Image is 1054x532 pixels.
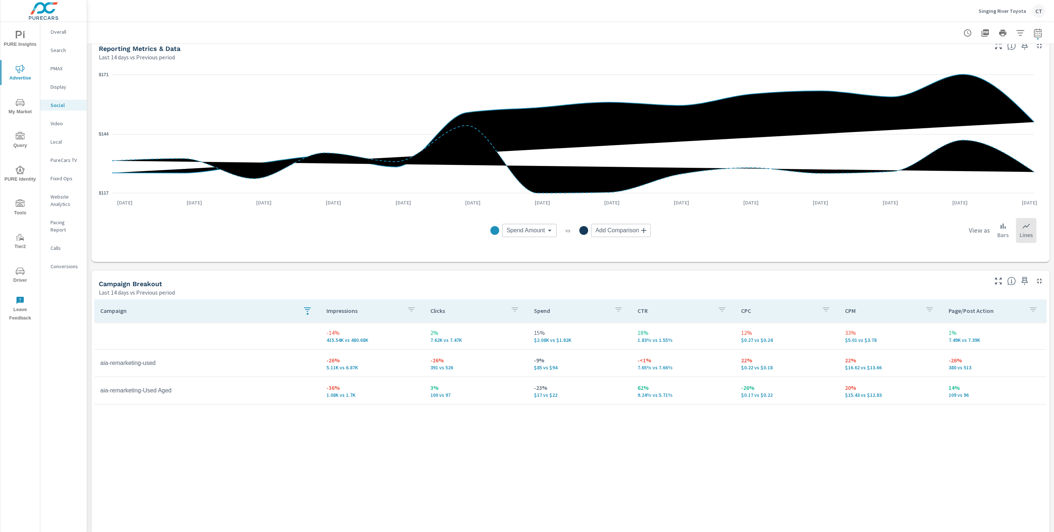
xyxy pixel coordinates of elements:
[51,138,81,145] p: Local
[321,199,346,206] p: [DATE]
[390,199,416,206] p: [DATE]
[1020,230,1033,239] p: Lines
[949,383,1040,392] p: 14%
[638,328,729,337] p: 18%
[741,328,833,337] p: 12%
[591,224,651,237] div: Add Comparison
[845,307,919,314] p: CPM
[326,365,418,370] p: 5.11K vs 6.87K
[51,65,81,72] p: PMAX
[845,328,937,337] p: 33%
[40,26,87,37] div: Overall
[40,243,87,254] div: Calls
[51,83,81,90] p: Display
[1032,4,1045,18] div: CT
[507,227,545,234] span: Spend Amount
[99,132,109,137] text: $144
[430,383,522,392] p: 3%
[1034,275,1045,287] button: Minimize Widget
[502,224,557,237] div: Spend Amount
[3,296,38,322] span: Leave Feedback
[99,191,109,196] text: $117
[741,337,833,343] p: $0.27 vs $0.24
[51,47,81,54] p: Search
[51,120,81,127] p: Video
[40,155,87,166] div: PureCars TV
[3,199,38,217] span: Tools
[741,307,815,314] p: CPC
[530,199,555,206] p: [DATE]
[1019,275,1031,287] span: Save this to your personalized report
[534,328,626,337] p: 15%
[51,193,81,208] p: Website Analytics
[638,392,729,398] p: 9.24% vs 5.71%
[845,356,937,365] p: 22%
[949,392,1040,398] p: 109 vs 96
[1034,40,1045,52] button: Minimize Widget
[534,383,626,392] p: -23%
[3,64,38,82] span: Advertise
[638,356,729,365] p: -<1%
[51,156,81,164] p: PureCars TV
[808,199,833,206] p: [DATE]
[949,328,1040,337] p: 1%
[51,175,81,182] p: Fixed Ops
[878,199,903,206] p: [DATE]
[40,100,87,111] div: Social
[51,219,81,233] p: Pacing Report
[326,307,401,314] p: Impressions
[40,136,87,147] div: Local
[638,365,729,370] p: 7.65% vs 7.66%
[741,383,833,392] p: -26%
[100,307,297,314] p: Campaign
[40,261,87,272] div: Conversions
[3,98,38,116] span: My Market
[94,354,321,372] td: aia-remarketing-used
[430,337,522,343] p: 7,624 vs 7,471
[99,45,180,52] h5: Reporting Metrics & Data
[949,307,1023,314] p: Page/Post Action
[949,365,1040,370] p: 380 vs 513
[40,81,87,92] div: Display
[460,199,486,206] p: [DATE]
[534,365,626,370] p: $85 vs $94
[845,383,937,392] p: 20%
[3,233,38,251] span: Tier2
[534,307,608,314] p: Spend
[638,337,729,343] p: 1.83% vs 1.55%
[534,337,626,343] p: $2,080 vs $1,816
[534,392,626,398] p: $17 vs $22
[99,53,175,62] p: Last 14 days vs Previous period
[40,173,87,184] div: Fixed Ops
[326,356,418,365] p: -26%
[845,392,937,398] p: $15.43 vs $12.83
[599,199,625,206] p: [DATE]
[993,40,1004,52] button: Make Fullscreen
[326,328,418,337] p: -14%
[595,227,639,234] span: Add Comparison
[1007,41,1016,50] span: Understand Social data over time and see how metrics compare to each other.
[326,383,418,392] p: -36%
[0,22,40,325] div: nav menu
[979,8,1026,14] p: Singing River Toyota
[40,217,87,235] div: Pacing Report
[638,307,712,314] p: CTR
[3,267,38,285] span: Driver
[738,199,764,206] p: [DATE]
[741,356,833,365] p: 22%
[669,199,694,206] p: [DATE]
[845,337,937,343] p: $5.01 vs $3.78
[40,63,87,74] div: PMAX
[99,280,162,288] h5: Campaign Breakout
[1007,277,1016,285] span: This is a summary of Social performance results by campaign. Each column can be sorted.
[94,381,321,400] td: aia-remarketing-Used Aged
[40,118,87,129] div: Video
[741,365,833,370] p: $0.22 vs $0.18
[949,356,1040,365] p: -26%
[1017,199,1042,206] p: [DATE]
[40,45,87,56] div: Search
[1031,26,1045,40] button: Select Date Range
[99,288,175,297] p: Last 14 days vs Previous period
[995,26,1010,40] button: Print Report
[3,31,38,49] span: PURE Insights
